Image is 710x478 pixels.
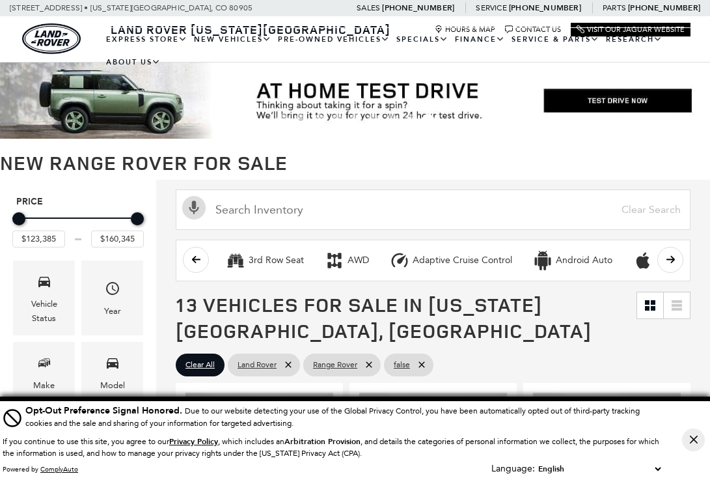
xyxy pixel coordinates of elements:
div: VehicleVehicle Status [13,260,75,335]
div: Apple CarPlay [633,251,653,270]
a: Pre-Owned Vehicles [275,28,393,51]
span: Opt-Out Preference Signal Honored . [25,404,185,417]
button: Android AutoAndroid Auto [526,247,620,274]
span: Go to slide 5 [349,114,362,127]
a: [PHONE_NUMBER] [382,3,454,13]
a: [PHONE_NUMBER] [509,3,581,13]
span: Range Rover [313,357,357,373]
a: Visit Our Jaguar Website [577,25,685,34]
a: [STREET_ADDRESS] • [US_STATE][GEOGRAPHIC_DATA], CO 80905 [10,3,253,12]
button: AWDAWD [318,247,376,274]
span: Land Rover [US_STATE][GEOGRAPHIC_DATA] [111,21,390,37]
span: Go to slide 8 [403,114,416,127]
u: Privacy Policy [169,436,218,447]
p: If you continue to use this site, you agree to our , which includes an , and details the categori... [3,437,659,458]
a: EXPRESS STORE [103,28,191,51]
span: Go to slide 2 [294,114,307,127]
div: MakeMake [13,342,75,402]
div: AWD [348,255,369,266]
span: Go to slide 3 [312,114,325,127]
strong: Arbitration Provision [284,436,361,447]
div: 3rd Row Seat [249,255,304,266]
div: Powered by [3,466,78,473]
div: Language: [491,464,535,473]
input: Minimum [12,231,65,247]
span: Sales [357,3,380,12]
span: Go to slide 7 [385,114,398,127]
button: 3rd Row Seat3rd Row Seat [219,247,311,274]
a: [PHONE_NUMBER] [628,3,700,13]
nav: Main Navigation [103,28,690,74]
a: Hours & Map [435,25,495,34]
div: Adaptive Cruise Control [390,251,409,270]
span: Land Rover [238,357,277,373]
span: Make [36,352,52,378]
a: Service & Parts [508,28,603,51]
button: scroll left [183,247,209,273]
select: Language Select [535,462,664,475]
span: Service [476,3,506,12]
a: Land Rover [US_STATE][GEOGRAPHIC_DATA] [103,21,398,37]
h5: Price [16,196,140,208]
a: Contact Us [505,25,561,34]
input: Search Inventory [176,190,690,230]
div: YearYear [81,260,143,335]
div: Adaptive Cruise Control [413,255,512,266]
div: Android Auto [533,251,553,270]
span: Go to slide 4 [331,114,344,127]
div: Make [33,378,55,393]
div: Year [104,304,121,318]
a: land-rover [22,23,81,54]
a: ComplyAuto [40,465,78,473]
span: Go to slide 6 [367,114,380,127]
div: Maximum Price [131,212,144,225]
button: scroll right [657,247,683,273]
div: Minimum Price [12,212,25,225]
a: Research [603,28,666,51]
span: false [394,357,410,373]
div: Due to our website detecting your use of the Global Privacy Control, you have been automatically ... [25,404,664,429]
span: 13 Vehicles for Sale in [US_STATE][GEOGRAPHIC_DATA], [GEOGRAPHIC_DATA] [176,291,592,344]
a: Specials [393,28,452,51]
span: Go to slide 1 [276,114,289,127]
span: Vehicle [36,270,52,297]
a: Privacy Policy [169,437,218,446]
svg: Click to toggle on voice search [182,196,206,219]
div: Price [12,208,144,247]
button: Adaptive Cruise ControlAdaptive Cruise Control [383,247,519,274]
a: Finance [452,28,508,51]
a: About Us [103,51,164,74]
div: Vehicle Status [23,297,65,326]
div: 3rd Row Seat [226,251,245,270]
input: Maximum [91,231,144,247]
div: Android Auto [556,255,612,266]
a: New Vehicles [191,28,275,51]
div: AWD [325,251,344,270]
span: Year [105,277,120,304]
div: ModelModel [81,342,143,402]
span: Model [105,352,120,378]
span: Clear All [185,357,215,373]
span: Go to slide 9 [422,114,435,127]
button: Close Button [682,429,705,451]
span: Parts [603,3,626,12]
div: Model [100,378,125,393]
img: Land Rover [22,23,81,54]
